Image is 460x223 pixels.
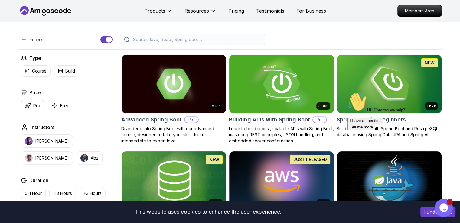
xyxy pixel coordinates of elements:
img: AWS for Developers card [229,151,334,210]
img: instructor img [80,154,88,162]
p: NEW [425,60,435,66]
button: +3 Hours [80,188,106,199]
p: +3 Hours [83,190,102,196]
button: instructor img[PERSON_NAME] [21,151,73,165]
p: Course [32,68,47,74]
img: Building APIs with Spring Boot card [227,53,336,115]
div: 👋Hi! How can we help?I have a questionTell me more [2,2,111,40]
p: NEW [209,157,219,163]
p: Filters [29,36,43,43]
a: For Business [296,7,326,15]
button: instructor img[PERSON_NAME] [21,134,73,148]
h2: Duration [29,177,48,184]
p: Pro [33,103,40,109]
p: Resources [184,7,209,15]
button: Resources [184,7,216,19]
a: Pricing [228,7,244,15]
img: Spring Data JPA card [122,151,226,210]
img: :wave: [2,2,22,22]
img: instructor img [25,137,33,145]
a: Testimonials [256,7,284,15]
p: Pro [313,117,326,123]
p: Dive deep into Spring Boot with our advanced course, designed to take your skills from intermedia... [121,126,227,144]
p: Free [60,103,70,109]
p: JUST RELEASED [293,157,327,163]
h2: Advanced Spring Boot [121,115,182,124]
button: Products [144,7,172,19]
a: Building APIs with Spring Boot card3.30hBuilding APIs with Spring BootProLearn to build robust, s... [229,54,334,144]
p: Learn to build robust, scalable APIs with Spring Boot, mastering REST principles, JSON handling, ... [229,126,334,144]
p: 1.45h [427,200,436,205]
button: Course [21,65,51,77]
p: Pro [185,117,198,123]
p: [PERSON_NAME] [35,138,69,144]
a: Advanced Spring Boot card5.18hAdvanced Spring BootProDive deep into Spring Boot with our advanced... [121,54,227,144]
h2: Type [29,54,41,62]
h2: Spring Boot for Beginners [337,115,406,124]
button: Pro [21,100,44,111]
button: Accept cookies [420,207,455,217]
button: Tell me more [2,34,30,40]
iframe: chat widget [435,199,454,217]
p: Members Area [398,5,442,16]
p: 1-3 Hours [53,190,72,196]
p: Products [144,7,165,15]
h2: Instructors [31,124,54,131]
p: [PERSON_NAME] [35,155,69,161]
button: 0-1 Hour [21,188,46,199]
a: Members Area [397,5,442,17]
button: Free [48,100,73,111]
p: 2.73h [318,200,328,205]
p: Build a CRUD API with Spring Boot and PostgreSQL database using Spring Data JPA and Spring AI [337,126,442,138]
a: Spring Boot for Beginners card1.67hNEWSpring Boot for BeginnersBuild a CRUD API with Spring Boot ... [337,54,442,138]
p: Abz [91,155,99,161]
h2: Building APIs with Spring Boot [229,115,310,124]
p: 6.65h [211,200,221,205]
p: 3.30h [318,104,328,108]
button: Build [54,65,79,77]
input: Search Java, React, Spring boot ... [132,37,261,43]
img: Docker for Java Developers card [337,151,442,210]
button: instructor imgAbz [77,151,103,165]
div: This website uses cookies to enhance the user experience. [5,205,411,218]
img: Advanced Spring Boot card [122,55,226,113]
p: 0-1 Hour [25,190,42,196]
p: 5.18h [212,104,221,108]
iframe: chat widget [345,90,454,196]
img: Spring Boot for Beginners card [337,55,442,113]
h2: Price [29,89,41,96]
img: instructor img [25,154,33,162]
button: I have a question [2,28,38,34]
span: Hi! How can we help? [2,18,60,23]
button: 1-3 Hours [49,188,76,199]
p: Build [65,68,75,74]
